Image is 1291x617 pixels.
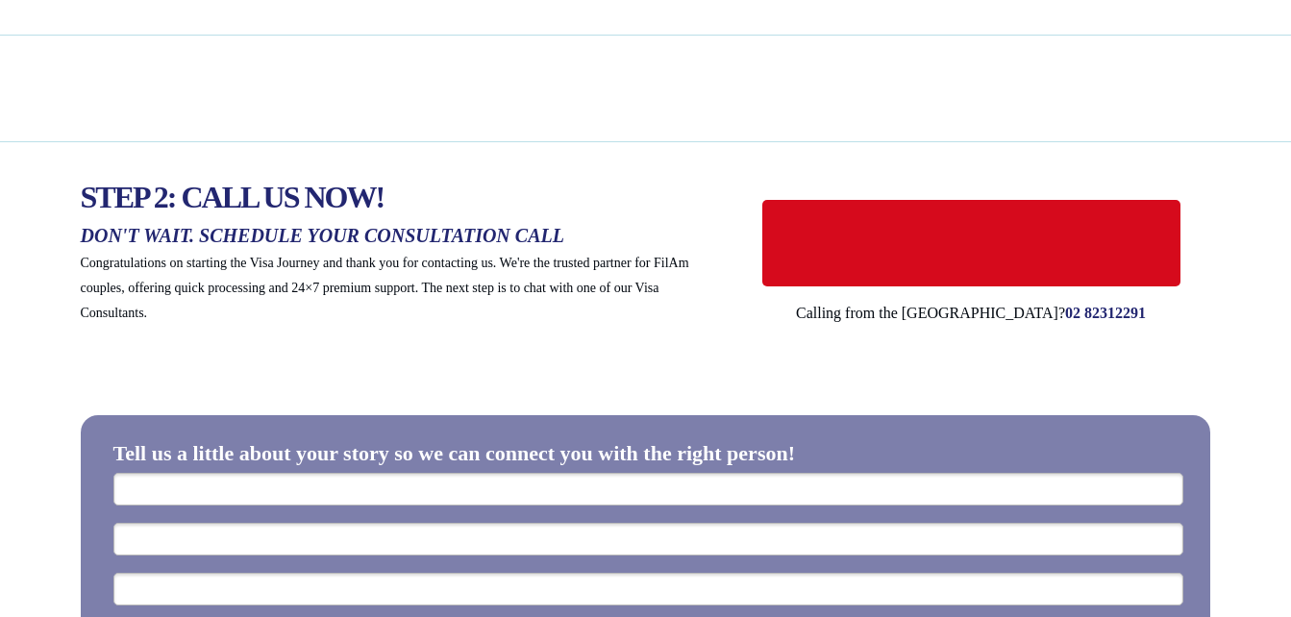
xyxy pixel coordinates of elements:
[1065,305,1146,321] span: 02 82312291
[113,441,796,465] span: Tell us a little about your story so we can connect you with the right person!
[81,225,564,246] span: DON'T WAIT. SCHEDULE YOUR CONSULTATION CALL
[81,256,689,320] span: Congratulations on starting the Visa Journey and thank you for contacting us. We're the trusted p...
[81,180,385,214] span: STEP 2: CALL US NOW!
[796,305,1065,321] span: Calling from the [GEOGRAPHIC_DATA]?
